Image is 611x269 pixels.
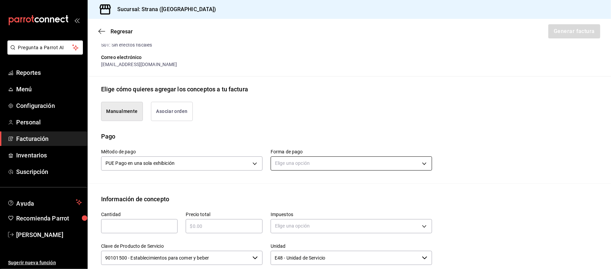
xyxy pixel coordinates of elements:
a: Pregunta a Parrot AI [5,49,83,56]
div: Información de concepto [101,195,169,204]
div: Elige una opción [271,156,432,171]
button: Pregunta a Parrot AI [7,40,83,55]
span: Inventarios [16,151,82,160]
label: Precio total [186,212,262,217]
div: Correo electrónico [101,54,432,61]
div: [EMAIL_ADDRESS][DOMAIN_NAME] [101,61,432,68]
span: Ayuda [16,198,73,206]
button: Manualmente [101,102,143,121]
label: Impuestos [271,212,432,217]
span: Pregunta a Parrot AI [18,44,72,51]
span: Menú [16,85,82,94]
label: Forma de pago [271,149,432,154]
div: Elige una opción [271,219,432,233]
span: Facturación [16,134,82,143]
div: Pago [101,132,116,141]
input: Elige una opción [271,251,419,265]
button: Asociar orden [151,102,193,121]
div: S01: Sin efectos fiscales [101,41,432,49]
span: Configuración [16,101,82,110]
div: Elige cómo quieres agregar los conceptos a tu factura [101,85,248,94]
span: Recomienda Parrot [16,214,82,223]
span: [PERSON_NAME] [16,230,82,239]
span: Suscripción [16,167,82,176]
span: Reportes [16,68,82,77]
span: Personal [16,118,82,127]
label: Cantidad [101,212,178,217]
button: open_drawer_menu [74,18,80,23]
input: Elige una opción [101,251,250,265]
span: PUE Pago en una sola exhibición [105,160,175,167]
button: Regresar [98,28,133,35]
label: Clave de Producto de Servicio [101,244,263,248]
h3: Sucursal: Strana ([GEOGRAPHIC_DATA]) [112,5,216,13]
input: $0.00 [186,222,262,230]
label: Unidad [271,244,432,248]
span: Regresar [111,28,133,35]
label: Método de pago [101,149,263,154]
span: Sugerir nueva función [8,259,82,266]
